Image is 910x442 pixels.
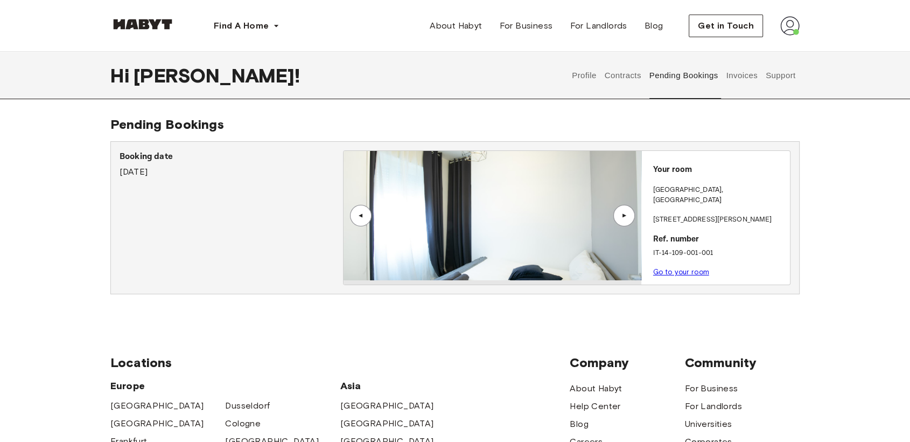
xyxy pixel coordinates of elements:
span: Company [570,355,684,371]
img: Habyt [110,19,175,30]
p: Booking date [120,150,343,163]
a: About Habyt [421,15,491,37]
img: Image of the room [344,151,641,280]
span: Locations [110,355,570,371]
a: [GEOGRAPHIC_DATA] [340,417,434,430]
p: [STREET_ADDRESS][PERSON_NAME] [653,215,786,225]
button: Profile [571,52,598,99]
span: Hi [110,64,134,87]
span: [PERSON_NAME] ! [134,64,300,87]
span: For Landlords [570,19,627,32]
div: ▲ [619,212,629,219]
span: Asia [340,379,455,392]
span: Blog [645,19,663,32]
a: Blog [636,15,672,37]
a: [GEOGRAPHIC_DATA] [110,399,204,412]
span: Community [685,355,800,371]
button: Contracts [603,52,642,99]
button: Support [764,52,797,99]
a: [GEOGRAPHIC_DATA] [340,399,434,412]
div: ▲ [355,212,366,219]
span: For Business [500,19,553,32]
span: Find A Home [214,19,269,32]
button: Pending Bookings [648,52,719,99]
button: Find A Home [205,15,288,37]
img: avatar [780,16,800,36]
div: [DATE] [120,150,343,178]
span: Europe [110,379,340,392]
button: Invoices [725,52,759,99]
span: About Habyt [430,19,482,32]
a: About Habyt [570,382,622,395]
p: Your room [653,164,786,176]
a: Dusseldorf [225,399,270,412]
a: Go to your room [653,268,709,276]
span: Pending Bookings [110,116,224,132]
a: For Landlords [685,400,742,413]
a: For Business [685,382,738,395]
a: Blog [570,418,589,431]
a: Universities [685,418,732,431]
button: Get in Touch [689,15,763,37]
span: Get in Touch [698,19,754,32]
p: [GEOGRAPHIC_DATA] , [GEOGRAPHIC_DATA] [653,185,786,206]
a: For Landlords [561,15,635,37]
a: Cologne [225,417,261,430]
p: Ref. number [653,233,786,246]
a: Help Center [570,400,620,413]
a: For Business [491,15,562,37]
p: IT-14-109-001-001 [653,248,786,259]
a: [GEOGRAPHIC_DATA] [110,417,204,430]
div: user profile tabs [568,52,800,99]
